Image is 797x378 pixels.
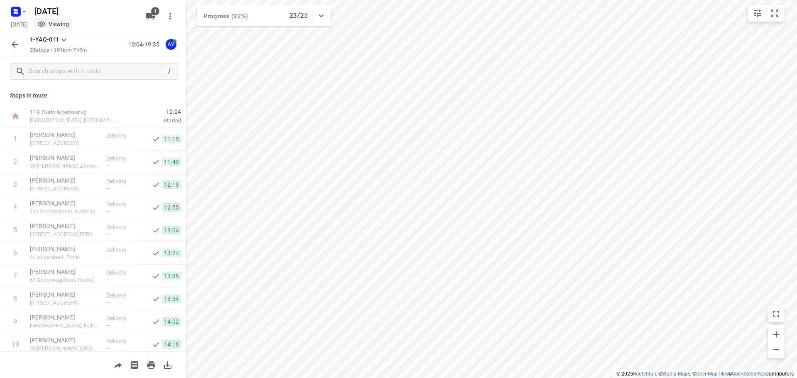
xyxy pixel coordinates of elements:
a: Routetitan [633,371,656,377]
svg: Done [152,135,160,143]
p: Delivery [106,337,137,345]
div: Viewing [37,20,69,28]
button: Fit zoom [766,5,783,22]
p: [PERSON_NAME] [30,245,100,253]
p: 25 stops • 391km • 7h7m [30,46,87,54]
p: Delivery [106,200,137,208]
span: 13:54 [162,295,181,303]
span: 12:13 [162,180,181,189]
div: Progress (92%)23/25 [197,5,331,27]
p: 61 Spoorwegstraat, Heist-op-den-Berg [30,276,100,284]
span: 14:16 [162,340,181,349]
p: Delivery [106,268,137,277]
p: 1-YAQ-011 [30,35,59,44]
svg: Done [152,317,160,326]
span: 10:04 [126,107,181,116]
span: — [106,254,110,260]
button: Map settings [749,5,766,22]
li: © 2025 , © , © © contributors [616,371,794,377]
p: [PERSON_NAME] [30,268,100,276]
p: Delivery [106,177,137,185]
span: 1 [151,7,159,15]
span: 13:24 [162,249,181,257]
div: 4 [13,203,17,211]
p: 59 Zeven Tommen, Zaventem [30,162,100,170]
p: 9 Hallaardreef, Putte [30,253,100,261]
p: [GEOGRAPHIC_DATA], Heist-op-den-Berg [30,322,100,330]
svg: Done [152,226,160,234]
span: 13:35 [162,272,181,280]
p: [GEOGRAPHIC_DATA], [GEOGRAPHIC_DATA] [30,116,116,124]
p: 6 Magazijnenstraat, Hulshout [30,299,100,307]
svg: Done [152,203,160,212]
p: Delivery [106,291,137,300]
span: — [106,140,110,146]
div: 9 [13,317,17,325]
button: More [162,8,178,24]
svg: Done [152,249,160,257]
p: Stops in route [10,91,176,100]
span: Print shipping labels [126,361,143,368]
span: Download route [159,361,176,368]
span: 12:55 [162,203,181,212]
div: 8 [13,295,17,302]
p: 10:04-19:35 [128,40,163,49]
p: [PERSON_NAME] [30,176,100,185]
span: 11:15 [162,135,181,143]
p: [PERSON_NAME] [30,290,100,299]
div: 7 [13,272,17,280]
p: 59 Jaak Lemmenslaan, Westerlo [30,344,100,353]
div: 2 [13,158,17,166]
svg: Done [152,295,160,303]
a: OpenMapTiles [696,371,728,377]
span: — [106,185,110,192]
p: Delivery [106,246,137,254]
p: [PERSON_NAME] [30,199,100,207]
p: 49 Leeuwerikenstraat, Leuven [30,185,100,193]
button: 1 [142,8,159,24]
span: — [106,277,110,283]
span: — [106,231,110,237]
span: 11:40 [162,158,181,166]
span: — [106,322,110,329]
div: 10 [12,340,19,348]
p: [PERSON_NAME] [30,313,100,322]
p: 61 Avenue du Parc Royal, Bruxelles [30,139,100,147]
span: Print route [143,361,159,368]
p: 119 Oude Ieperseweg [30,108,116,116]
p: [STREET_ADDRESS][PERSON_NAME] [30,230,100,239]
a: Stadia Maps [662,371,690,377]
p: Started [126,117,181,125]
span: — [106,163,110,169]
div: small contained button group [748,5,785,22]
span: — [106,208,110,215]
p: Delivery [106,314,137,322]
p: [PERSON_NAME] [30,154,100,162]
span: 13:04 [162,226,181,234]
p: Delivery [106,132,137,140]
span: — [106,345,110,351]
p: Delivery [106,223,137,231]
span: Share route [110,361,126,368]
p: Delivery [106,154,137,163]
p: [PERSON_NAME] [30,131,100,139]
input: Search stops within route [29,65,165,78]
span: Progress (92%) [203,12,248,20]
p: [PERSON_NAME] [30,336,100,344]
div: 3 [13,180,17,188]
a: OpenStreetMap [732,371,766,377]
div: 6 [13,249,17,257]
div: 1 [13,135,17,143]
svg: Done [152,340,160,349]
p: 131 Schriekstraat, Heist-op-den-Berg [30,207,100,216]
div: / [165,67,174,76]
svg: Done [152,158,160,166]
svg: Done [152,180,160,189]
span: 14:02 [162,317,181,326]
div: 5 [13,226,17,234]
span: — [106,300,110,306]
p: [PERSON_NAME] [30,222,100,230]
p: 23/25 [289,11,308,21]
